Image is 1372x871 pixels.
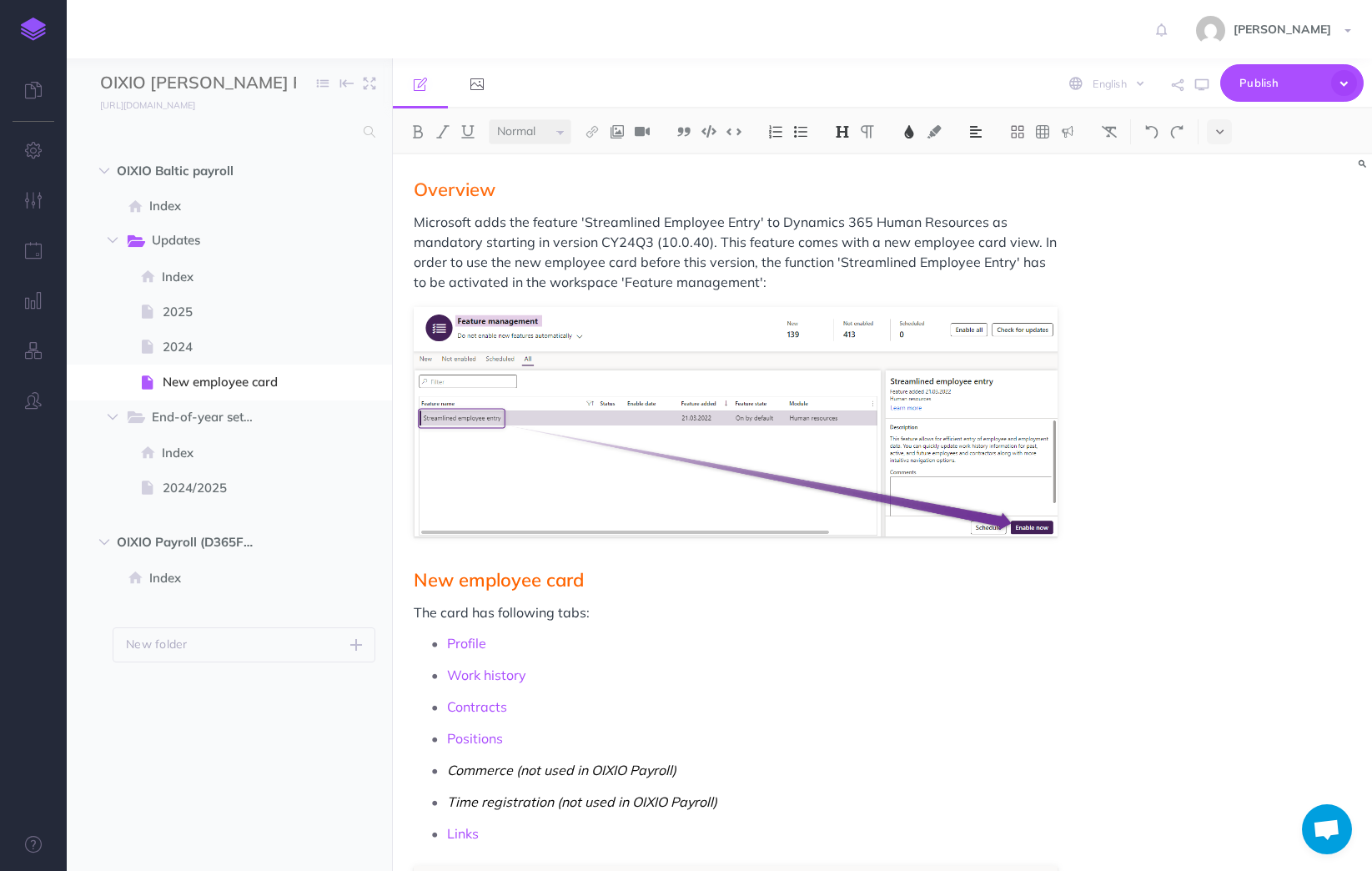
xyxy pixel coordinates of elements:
[162,267,292,287] span: Index
[152,407,270,429] span: End-of-year setups
[152,230,267,252] span: Updates
[163,302,292,322] span: 2025
[793,125,808,138] img: Unordered list button
[447,825,479,842] a: Links
[701,125,716,138] img: Code block button
[1169,125,1184,138] img: Redo
[163,478,292,498] span: 2024/2025
[635,125,650,138] img: Add video button
[447,698,507,715] a: Contracts
[1144,125,1159,138] img: Undo
[100,99,195,111] small: [URL][DOMAIN_NAME]
[1225,22,1339,37] span: [PERSON_NAME]
[1239,70,1323,96] span: Publish
[410,125,425,138] img: Bold button
[117,532,271,552] span: OIXIO Payroll (D365FO) web service
[1035,125,1050,138] img: Create table button
[414,570,1058,590] span: New employee card
[447,762,676,778] em: Commerce (not used in OIXIO Payroll)
[100,117,354,147] input: Search
[126,635,188,653] p: New folder
[113,627,375,662] button: New folder
[100,71,296,96] input: Documentation Name
[676,125,691,138] img: Blockquote button
[1102,125,1117,138] img: Clear styles button
[447,730,503,747] a: Positions
[1302,804,1352,854] div: Avatud vestlus
[21,18,46,41] img: logo-mark.svg
[585,125,600,138] img: Link button
[163,372,292,392] span: New employee card
[1220,64,1364,102] button: Publish
[1060,125,1075,138] img: Callout dropdown menu button
[447,667,526,683] a: Work history
[768,125,783,138] img: Ordered list button
[414,214,1060,290] span: Microsoft adds the feature 'Streamlined Employee Entry' to Dynamics 365 Human Resources as mandat...
[860,125,875,138] img: Paragraph button
[414,602,1058,622] span: The card has following tabs:
[447,635,486,652] a: Profile
[414,307,1058,536] img: U3ClM9JZoDYn7QzmAzAD.png
[149,196,292,216] span: Index
[67,96,212,113] a: [URL][DOMAIN_NAME]
[447,793,717,810] em: Time registration (not used in OIXIO Payroll)
[117,161,271,181] span: OIXIO Baltic payroll
[414,179,1058,199] span: Overview
[162,443,292,463] span: Index
[610,125,625,138] img: Add image button
[163,337,292,357] span: 2024
[460,125,475,138] img: Underline button
[726,125,741,138] img: Inline code button
[435,125,450,138] img: Italic button
[149,568,292,588] span: Index
[927,125,942,138] img: Text background color button
[902,125,917,138] img: Text color button
[835,125,850,138] img: Headings dropdown button
[968,125,983,138] img: Alignment dropdown menu button
[1196,16,1225,45] img: 31ca6b76c58a41dfc3662d81e4fc32f0.jpg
